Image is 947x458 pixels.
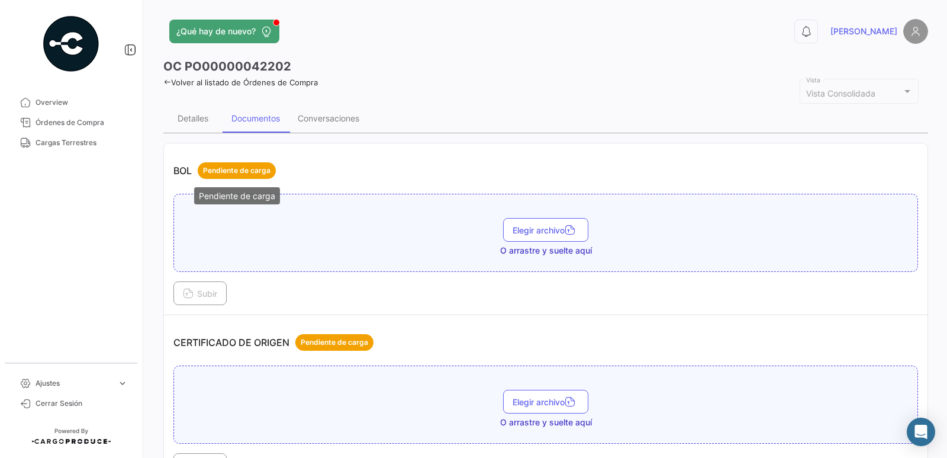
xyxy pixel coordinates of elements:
span: Cerrar Sesión [36,398,128,409]
span: Overview [36,97,128,108]
button: ¿Qué hay de nuevo? [169,20,279,43]
span: Elegir archivo [513,225,579,235]
span: [PERSON_NAME] [830,25,897,37]
span: Ajustes [36,378,112,389]
p: CERTIFICADO DE ORIGEN [173,334,373,351]
h3: OC PO00000042202 [163,58,291,75]
button: Elegir archivo [503,218,588,242]
span: O arrastre y suelte aquí [500,245,592,257]
button: Subir [173,281,227,305]
span: Órdenes de Compra [36,117,128,128]
span: Pendiente de carga [203,165,270,176]
img: powered-by.png [41,14,101,73]
a: Volver al listado de Órdenes de Compra [163,78,318,87]
a: Cargas Terrestres [9,133,133,153]
a: Órdenes de Compra [9,113,133,133]
img: placeholder-user.png [903,19,928,44]
div: Detalles [178,113,208,123]
span: Cargas Terrestres [36,137,128,148]
div: Conversaciones [298,113,359,123]
span: ¿Qué hay de nuevo? [176,25,256,37]
p: BOL [173,162,276,179]
span: O arrastre y suelte aquí [500,417,592,428]
span: Elegir archivo [513,397,579,407]
a: Overview [9,92,133,113]
div: Abrir Intercom Messenger [907,418,935,446]
mat-select-trigger: Vista Consolidada [806,88,875,98]
span: Subir [183,289,217,299]
button: Elegir archivo [503,390,588,414]
span: Pendiente de carga [301,337,368,348]
div: Pendiente de carga [194,187,280,204]
span: expand_more [117,378,128,389]
div: Documentos [231,113,280,123]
